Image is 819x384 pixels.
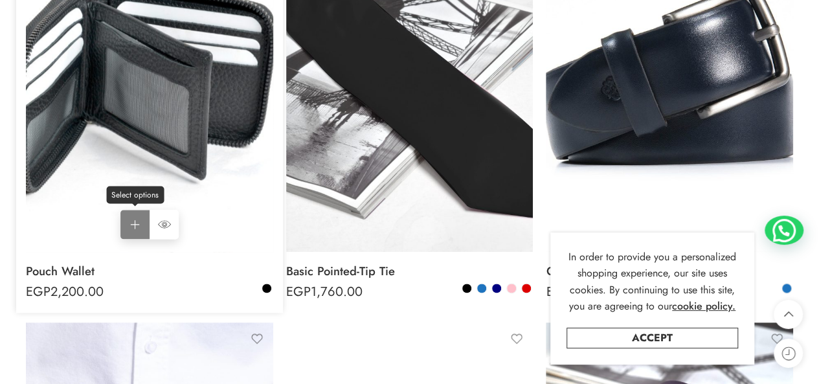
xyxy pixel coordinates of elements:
[120,210,150,239] a: Select options for “Pouch Wallet”
[286,282,311,301] span: EGP
[461,282,473,294] a: Black
[26,282,104,301] bdi: 2,200.00
[491,282,502,294] a: Navy
[286,258,533,284] a: Basic Pointed-Tip Tie
[546,282,570,301] span: EGP
[476,282,488,294] a: Blue
[106,186,164,203] span: Select options
[546,282,622,301] bdi: 1,650.00
[672,298,735,315] a: cookie policy.
[521,282,532,294] a: Red
[781,282,792,294] a: Blue
[567,328,738,348] a: Accept
[26,282,50,301] span: EGP
[26,258,273,284] a: Pouch Wallet
[506,282,517,294] a: Pink
[546,258,793,284] a: Calf Classic Leather Belt
[568,249,736,314] span: In order to provide you a personalized shopping experience, our site uses cookies. By continuing ...
[261,282,273,294] a: Black
[286,282,363,301] bdi: 1,760.00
